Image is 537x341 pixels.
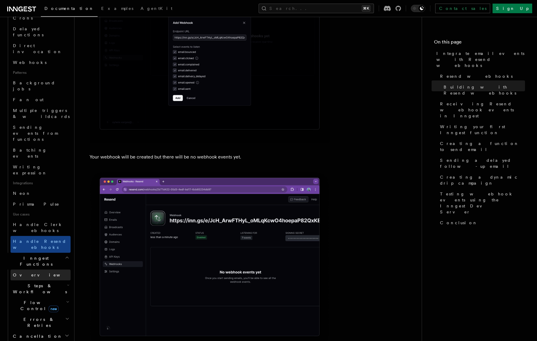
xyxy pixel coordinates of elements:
[440,140,525,152] span: Creating a function to send email
[98,2,137,16] a: Examples
[11,314,71,331] button: Errors & Retries
[89,153,330,161] p: Your webhook will be created but there will be no webhook events yet.
[11,280,71,297] button: Steps & Workflows
[438,172,525,189] a: Creating a dynamic drip campaign
[11,178,71,188] span: Integrations
[44,6,94,11] span: Documentation
[441,82,525,98] a: Building with Resend webhooks
[259,4,374,13] button: Search...⌘K
[11,300,66,312] span: Flow Control
[11,23,71,40] a: Delayed functions
[11,13,71,23] a: Crons
[440,73,513,79] span: Resend webhooks
[440,124,525,136] span: Writing your first Inngest function
[11,40,71,57] a: Direct invocation
[434,48,525,71] a: Integrate email events with Resend webhooks
[13,273,75,277] span: Overview
[444,84,525,96] span: Building with Resend webhooks
[411,5,425,12] button: Toggle dark mode
[438,138,525,155] a: Creating a function to send email
[13,60,47,65] span: Webhooks
[13,125,58,142] span: Sending events from functions
[13,191,31,196] span: Neon
[49,306,59,312] span: new
[438,98,525,121] a: Receiving Resend webhook events in Inngest
[11,145,71,161] a: Batching events
[5,255,65,267] span: Inngest Functions
[493,4,532,13] a: Sign Up
[13,16,33,20] span: Crons
[11,188,71,199] a: Neon
[11,210,71,219] span: Use cases
[440,101,525,119] span: Receiving Resend webhook events in Inngest
[11,77,71,94] a: Background jobs
[438,189,525,217] a: Testing webhook events using the Inngest Dev Server
[13,222,63,233] span: Handle Clerk webhooks
[101,6,133,11] span: Examples
[5,253,71,270] button: Inngest Functions
[11,199,71,210] a: Prisma Pulse
[13,164,47,175] span: Writing expression
[11,122,71,145] a: Sending events from functions
[11,297,71,314] button: Flow Controlnew
[13,202,59,207] span: Prisma Pulse
[13,26,44,37] span: Delayed functions
[440,191,525,215] span: Testing webhook events using the Inngest Dev Server
[11,105,71,122] a: Multiple triggers & wildcards
[11,236,71,253] a: Handle Resend webhooks
[440,174,525,186] span: Creating a dynamic drip campaign
[13,239,66,250] span: Handle Resend webhooks
[11,68,71,77] span: Patterns
[11,219,71,236] a: Handle Clerk webhooks
[436,50,525,68] span: Integrate email events with Resend webhooks
[137,2,176,16] a: AgentKit
[438,121,525,138] a: Writing your first Inngest function
[11,161,71,178] a: Writing expression
[362,5,370,11] kbd: ⌘K
[435,4,490,13] a: Contact sales
[440,157,525,169] span: Sending a delayed follow-up email
[440,220,478,226] span: Conclusion
[13,97,44,102] span: Fan out
[434,38,525,48] h4: On this page
[11,283,67,295] span: Steps & Workflows
[438,71,525,82] a: Resend webhooks
[11,94,71,105] a: Fan out
[41,2,98,17] a: Documentation
[13,43,62,54] span: Direct invocation
[438,155,525,172] a: Sending a delayed follow-up email
[11,57,71,68] a: Webhooks
[141,6,172,11] span: AgentKit
[11,270,71,280] a: Overview
[13,148,47,158] span: Batching events
[11,333,62,339] span: Cancellation
[13,80,55,91] span: Background jobs
[438,217,525,228] a: Conclusion
[11,316,65,328] span: Errors & Retries
[13,108,70,119] span: Multiple triggers & wildcards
